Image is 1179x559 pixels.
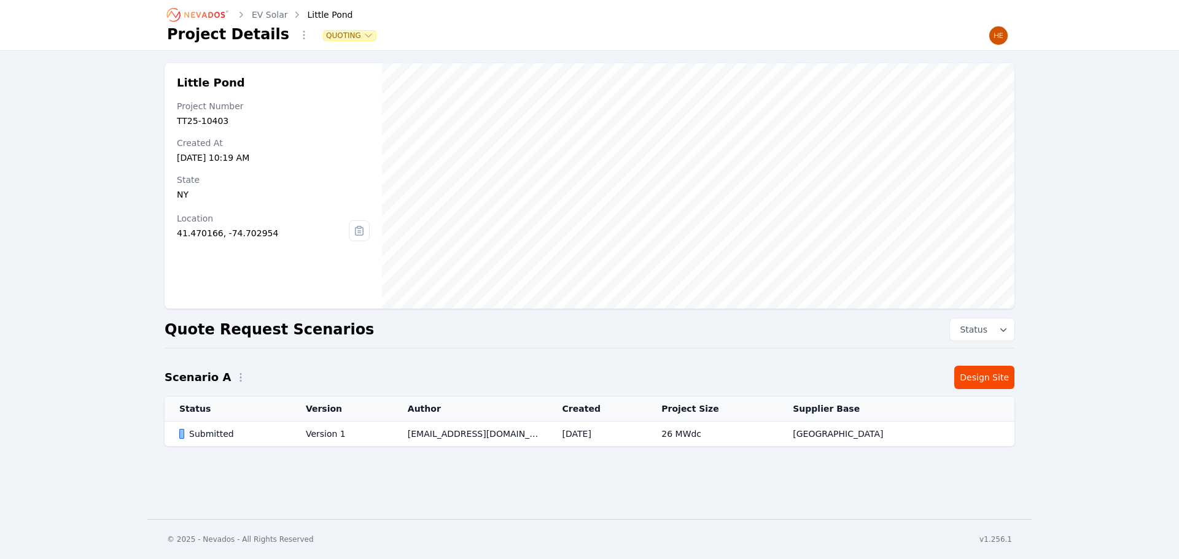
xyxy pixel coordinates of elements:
th: Version [291,396,393,422]
div: Created At [177,137,370,149]
h2: Little Pond [177,75,370,90]
h1: Project Details [167,25,289,44]
div: Location [177,212,349,225]
div: Little Pond [290,9,353,21]
button: Quoting [324,31,376,40]
th: Supplier Base [778,396,965,422]
button: Status [950,318,1014,341]
h2: Quote Request Scenarios [165,320,374,339]
td: [EMAIL_ADDRESS][DOMAIN_NAME] [393,422,548,447]
div: [DATE] 10:19 AM [177,152,370,164]
tr: SubmittedVersion 1[EMAIL_ADDRESS][DOMAIN_NAME][DATE]26 MWdc[GEOGRAPHIC_DATA] [165,422,1014,447]
div: Project Number [177,100,370,112]
a: EV Solar [252,9,288,21]
td: Version 1 [291,422,393,447]
th: Status [165,396,291,422]
div: 41.470166, -74.702954 [177,227,349,239]
div: Submitted [179,428,285,440]
div: v1.256.1 [979,534,1012,544]
th: Created [548,396,647,422]
div: TT25-10403 [177,115,370,127]
td: 26 MWdc [647,422,778,447]
div: State [177,174,370,186]
a: Design Site [954,366,1014,389]
div: NY [177,188,370,201]
td: [GEOGRAPHIC_DATA] [778,422,965,447]
h2: Scenario A [165,369,231,386]
img: Henar Luque [989,26,1008,45]
div: © 2025 - Nevados - All Rights Reserved [167,534,314,544]
canvas: Map [382,63,1014,309]
th: Project Size [647,396,778,422]
span: Status [955,323,987,336]
th: Author [393,396,548,422]
td: [DATE] [548,422,647,447]
nav: Breadcrumb [167,5,352,25]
